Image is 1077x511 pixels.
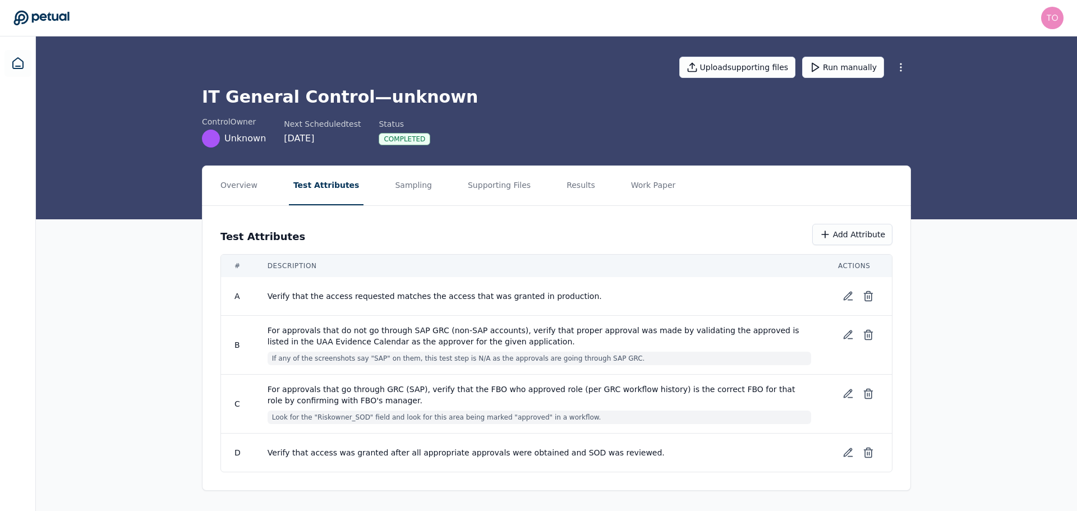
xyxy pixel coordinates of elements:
[13,10,70,26] a: Go to Dashboard
[858,286,878,306] button: Delete test attribute
[891,57,911,77] button: More Options
[4,50,31,77] a: Dashboard
[838,384,858,404] button: Edit test attribute
[838,286,858,306] button: Edit test attribute
[234,340,240,349] span: B
[216,166,262,205] button: Overview
[289,166,364,205] button: Test Attributes
[221,255,254,277] th: #
[220,229,305,245] h3: Test Attributes
[234,399,240,408] span: C
[234,448,241,457] span: D
[254,255,825,277] th: Description
[284,132,361,145] div: [DATE]
[268,291,811,302] span: Verify that the access requested matches the access that was granted in production.
[390,166,436,205] button: Sampling
[202,87,911,107] h1: IT General Control — unknown
[379,118,430,130] div: Status
[838,443,858,463] button: Edit test attribute
[825,255,892,277] th: Actions
[802,57,884,78] button: Run manually
[463,166,535,205] button: Supporting Files
[812,224,892,245] button: Add Attribute
[234,292,240,301] span: A
[268,411,811,424] span: Look for the "Riskowner_SOD" field and look for this area being marked "approved" in a workflow.
[858,325,878,345] button: Delete test attribute
[858,384,878,404] button: Delete test attribute
[284,118,361,130] div: Next Scheduled test
[202,116,266,127] div: control Owner
[268,325,811,347] span: For approvals that do not go through SAP GRC (non-SAP accounts), verify that proper approval was ...
[268,384,811,406] span: For approvals that go through GRC (SAP), verify that the FBO who approved role (per GRC workflow ...
[202,166,910,205] nav: Tabs
[268,447,811,458] span: Verify that access was granted after all appropriate approvals were obtained and SOD was reviewed.
[562,166,600,205] button: Results
[1041,7,1064,29] img: tony.bolasna@amd.com
[838,325,858,345] button: Edit test attribute
[379,133,430,145] div: Completed
[224,132,266,145] span: Unknown
[679,57,796,78] button: Uploadsupporting files
[268,352,811,365] span: If any of the screenshots say "SAP" on them, this test step is N/A as the approvals are going thr...
[627,166,680,205] button: Work Paper
[858,443,878,463] button: Delete test attribute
